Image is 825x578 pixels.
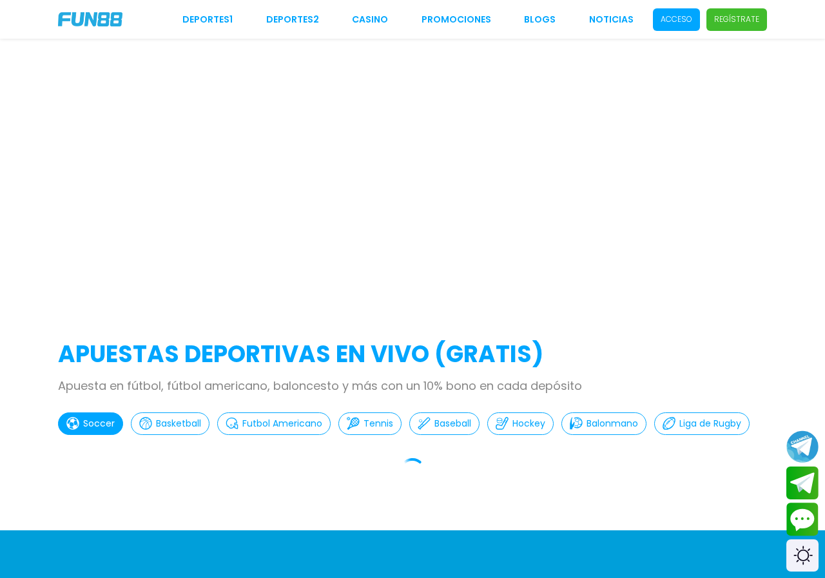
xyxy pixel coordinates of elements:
[786,503,819,536] button: Contact customer service
[434,417,471,430] p: Baseball
[266,13,319,26] a: Deportes2
[487,412,554,435] button: Hockey
[654,412,750,435] button: Liga de Rugby
[58,412,123,435] button: Soccer
[786,467,819,500] button: Join telegram
[409,412,480,435] button: Baseball
[786,539,819,572] div: Switch theme
[661,14,692,25] p: Acceso
[512,417,545,430] p: Hockey
[364,417,393,430] p: Tennis
[587,417,638,430] p: Balonmano
[58,12,122,26] img: Company Logo
[352,13,388,26] a: CASINO
[182,13,233,26] a: Deportes1
[524,13,556,26] a: BLOGS
[131,412,209,435] button: Basketball
[338,412,402,435] button: Tennis
[714,14,759,25] p: Regístrate
[83,417,115,430] p: Soccer
[156,417,201,430] p: Basketball
[786,430,819,463] button: Join telegram channel
[561,412,646,435] button: Balonmano
[217,412,331,435] button: Futbol Americano
[679,417,741,430] p: Liga de Rugby
[58,377,767,394] p: Apuesta en fútbol, fútbol americano, baloncesto y más con un 10% bono en cada depósito
[58,337,767,372] h2: APUESTAS DEPORTIVAS EN VIVO (gratis)
[422,13,491,26] a: Promociones
[242,417,322,430] p: Futbol Americano
[589,13,634,26] a: NOTICIAS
